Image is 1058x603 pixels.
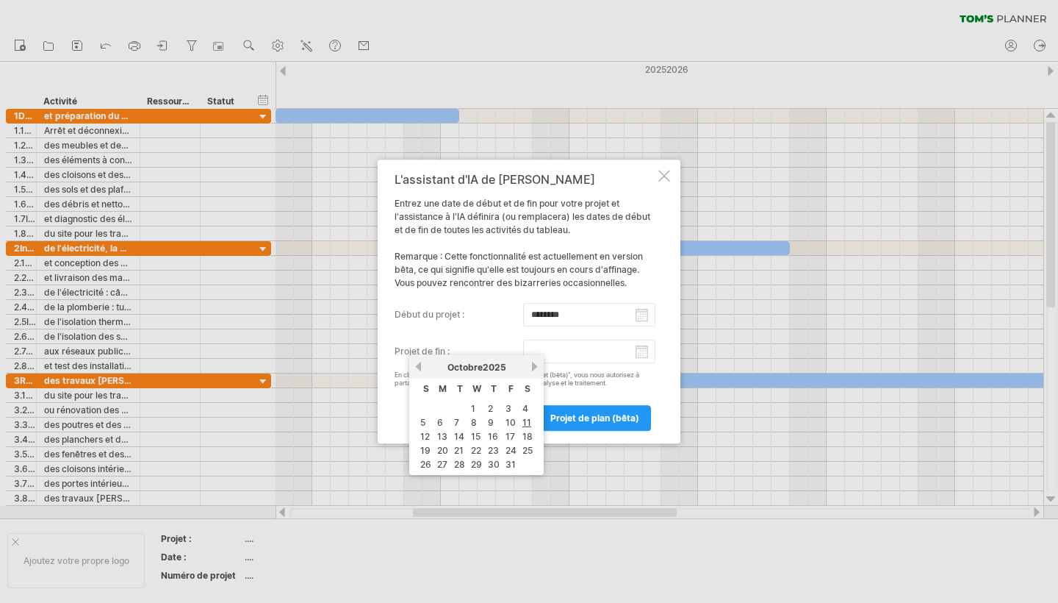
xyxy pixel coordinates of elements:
[486,429,500,443] a: 16
[491,383,497,394] span: Jeudi
[447,362,483,373] span: Octobre
[453,429,466,443] a: 14
[436,457,449,471] a: 27
[419,443,432,457] a: 19
[521,415,533,429] a: 11
[413,361,424,372] a: précédent
[436,443,450,457] a: 20
[439,383,447,394] span: Lundi
[539,405,651,431] a: projet de plan (bêta)
[436,429,449,443] a: 13
[469,402,477,415] a: 1
[521,429,534,443] a: 18
[504,457,517,471] a: 31
[436,415,445,429] a: 6
[504,415,517,429] a: 10
[453,415,461,429] a: 7
[419,457,433,471] a: 26
[457,383,463,394] span: Mardi
[521,402,530,415] a: 4
[486,457,501,471] a: 30
[486,443,500,457] a: 23
[472,383,481,394] span: Mercredi
[395,371,655,388] div: En cliquant sur [PERSON_NAME] "planifier le projet (bêta)", vous nous autorisez à partager vos co...
[469,429,482,443] a: 15
[529,361,540,372] a: SUIVANT
[469,415,478,429] a: 8
[469,457,483,471] a: 29
[423,383,429,394] span: Dimanche
[508,383,514,394] span: Vendredi
[504,429,517,443] a: 17
[525,383,530,394] span: Samedi
[419,429,431,443] a: 12
[453,443,465,457] a: 21
[483,362,506,373] span: 2025
[395,303,523,327] label: Début du projet :
[395,173,655,430] div: Entrez une date de début et de fin pour votre projet et l'assistance à l'IA définira (ou remplace...
[453,457,467,471] a: 28
[486,415,495,429] a: 9
[504,402,513,415] a: 3
[521,443,534,457] a: 25
[419,415,427,429] a: 5
[469,443,483,457] a: 22
[550,413,639,424] span: projet de plan (bêta)
[486,402,494,415] a: 2
[395,173,655,186] div: L'assistant d'IA de [PERSON_NAME]
[504,443,518,457] a: 24
[395,340,523,363] label: Projet de fin :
